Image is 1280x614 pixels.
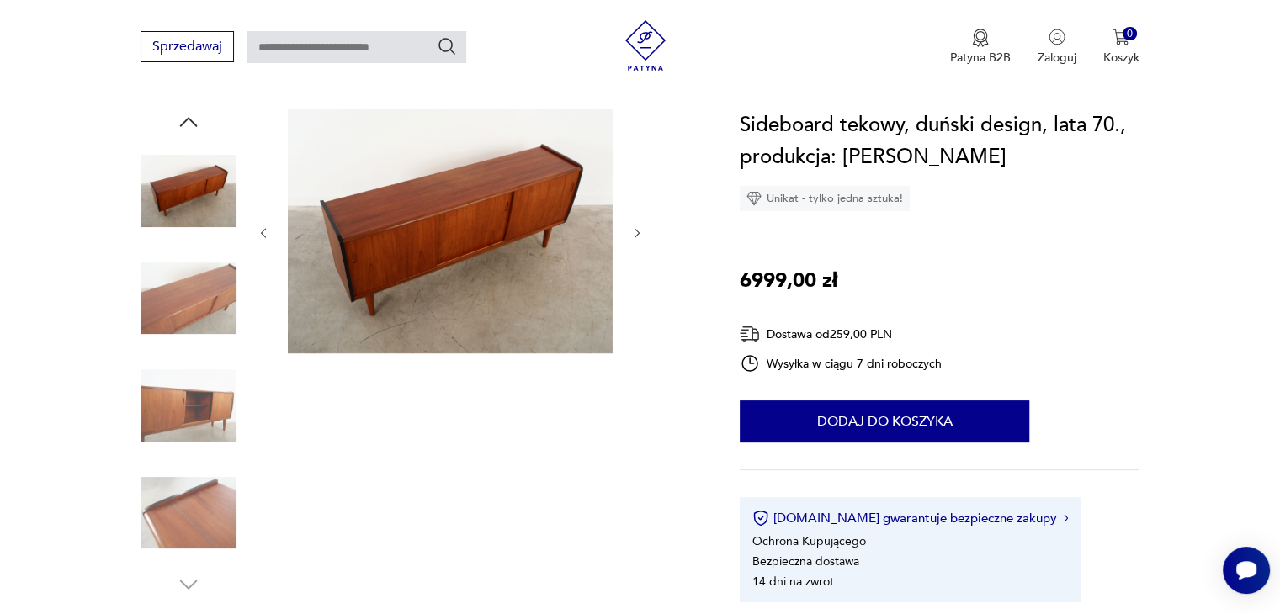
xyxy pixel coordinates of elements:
[141,143,236,239] img: Zdjęcie produktu Sideboard tekowy, duński design, lata 70., produkcja: Dania
[288,109,613,353] img: Zdjęcie produktu Sideboard tekowy, duński design, lata 70., produkcja: Dania
[1049,29,1065,45] img: Ikonka użytkownika
[752,510,769,527] img: Ikona certyfikatu
[1103,29,1139,66] button: 0Koszyk
[1113,29,1129,45] img: Ikona koszyka
[752,510,1068,527] button: [DOMAIN_NAME] gwarantuje bezpieczne zakupy
[950,29,1011,66] a: Ikona medaluPatyna B2B
[1064,514,1069,522] img: Ikona strzałki w prawo
[141,357,236,453] img: Zdjęcie produktu Sideboard tekowy, duński design, lata 70., produkcja: Dania
[740,186,910,211] div: Unikat - tylko jedna sztuka!
[950,50,1011,66] p: Patyna B2B
[740,109,1139,173] h1: Sideboard tekowy, duński design, lata 70., produkcja: [PERSON_NAME]
[141,251,236,347] img: Zdjęcie produktu Sideboard tekowy, duński design, lata 70., produkcja: Dania
[752,574,834,590] li: 14 dni na zwrot
[740,324,760,345] img: Ikona dostawy
[740,265,837,297] p: 6999,00 zł
[141,42,234,54] a: Sprzedawaj
[740,400,1029,442] button: Dodaj do koszyka
[1038,29,1076,66] button: Zaloguj
[620,20,671,71] img: Patyna - sklep z meblami i dekoracjami vintage
[1123,27,1137,41] div: 0
[972,29,989,47] img: Ikona medalu
[752,553,859,569] li: Bezpieczna dostawa
[746,191,762,206] img: Ikona diamentu
[740,353,942,373] div: Wysyłka w ciągu 7 dni roboczych
[752,533,866,549] li: Ochrona Kupującego
[437,36,457,56] button: Szukaj
[1103,50,1139,66] p: Koszyk
[1223,547,1270,594] iframe: Smartsupp widget button
[1038,50,1076,66] p: Zaloguj
[950,29,1011,66] button: Patyna B2B
[141,465,236,561] img: Zdjęcie produktu Sideboard tekowy, duński design, lata 70., produkcja: Dania
[740,324,942,345] div: Dostawa od 259,00 PLN
[141,31,234,62] button: Sprzedawaj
